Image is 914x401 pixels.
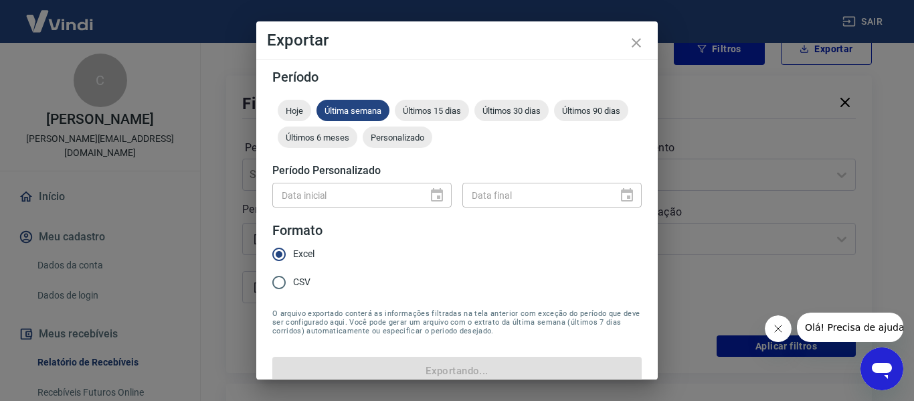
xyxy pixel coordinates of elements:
span: Últimos 90 dias [554,106,628,116]
span: Personalizado [363,133,432,143]
span: Últimos 30 dias [474,106,549,116]
iframe: Botão para abrir a janela de mensagens [860,347,903,390]
input: DD/MM/YYYY [272,183,418,208]
div: Última semana [316,100,389,121]
h5: Período [272,70,642,84]
legend: Formato [272,221,323,240]
span: Últimos 15 dias [395,106,469,116]
span: Olá! Precisa de ajuda? [8,9,112,20]
div: Últimos 90 dias [554,100,628,121]
span: Hoje [278,106,311,116]
div: Personalizado [363,127,432,148]
div: Últimos 15 dias [395,100,469,121]
span: CSV [293,275,310,289]
div: Últimos 30 dias [474,100,549,121]
h4: Exportar [267,32,647,48]
span: Últimos 6 meses [278,133,357,143]
iframe: Mensagem da empresa [797,313,903,342]
span: Última semana [316,106,389,116]
button: close [620,27,652,59]
span: O arquivo exportado conterá as informações filtradas na tela anterior com exceção do período que ... [272,309,642,335]
iframe: Fechar mensagem [765,315,792,342]
div: Hoje [278,100,311,121]
h5: Período Personalizado [272,164,642,177]
span: Excel [293,247,314,261]
input: DD/MM/YYYY [462,183,608,208]
div: Últimos 6 meses [278,127,357,148]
